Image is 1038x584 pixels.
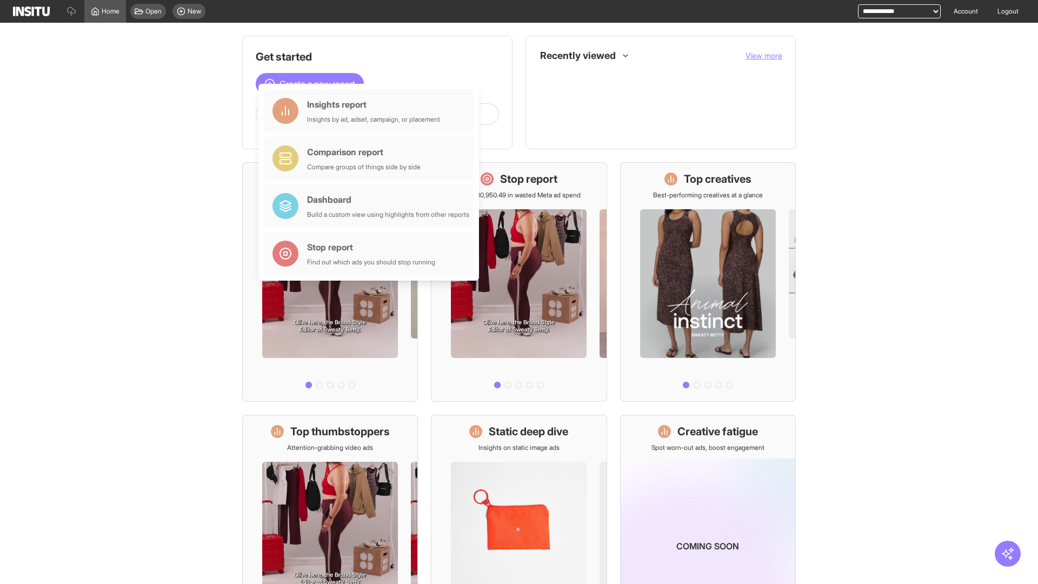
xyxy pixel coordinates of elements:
p: Attention-grabbing video ads [287,443,373,452]
a: Stop reportSave £30,950.49 in wasted Meta ad spend [431,162,607,402]
h1: Top thumbstoppers [290,424,390,439]
button: View more [746,50,782,61]
div: Find out which ads you should stop running [307,258,435,267]
span: Home [102,7,119,16]
div: Insights by ad, adset, campaign, or placement [307,115,440,124]
p: Save £30,950.49 in wasted Meta ad spend [457,191,581,200]
span: Create a new report [280,77,355,90]
div: Comparison report [307,145,421,158]
div: Stop report [307,241,435,254]
p: Best-performing creatives at a glance [653,191,763,200]
a: Top creativesBest-performing creatives at a glance [620,162,796,402]
div: Build a custom view using highlights from other reports [307,210,469,219]
h1: Stop report [500,171,557,187]
span: Open [145,7,162,16]
h1: Top creatives [684,171,751,187]
a: What's live nowSee all active ads instantly [242,162,418,402]
button: Create a new report [256,73,364,95]
h1: Get started [256,49,499,64]
span: New [188,7,201,16]
img: Logo [13,6,50,16]
h1: Static deep dive [489,424,568,439]
p: Insights on static image ads [478,443,560,452]
div: Compare groups of things side by side [307,163,421,171]
div: Insights report [307,98,440,111]
div: Dashboard [307,193,469,206]
span: View more [746,51,782,60]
